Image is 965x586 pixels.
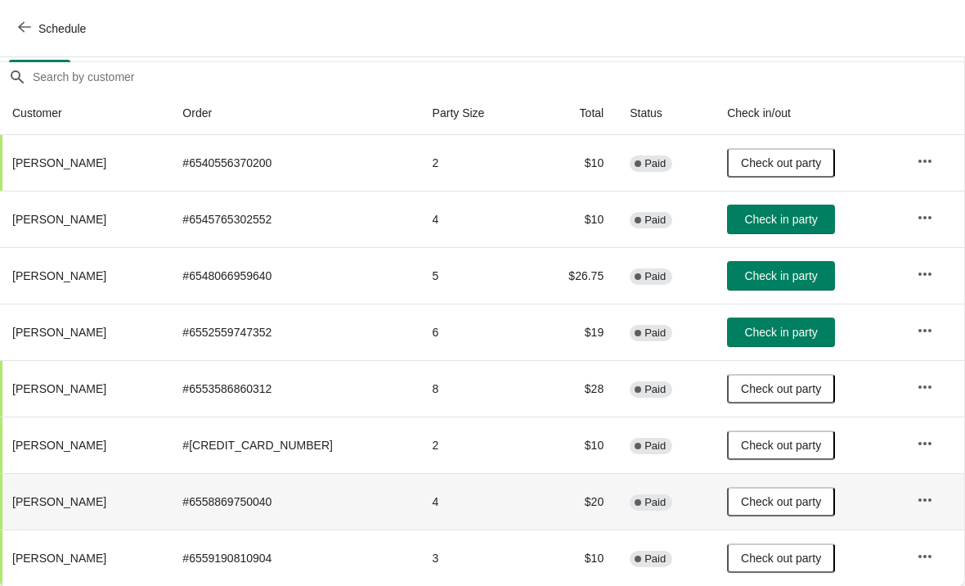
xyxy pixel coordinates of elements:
[744,326,817,339] span: Check in party
[12,382,106,395] span: [PERSON_NAME]
[727,148,835,178] button: Check out party
[727,430,835,460] button: Check out party
[727,318,835,347] button: Check in party
[420,360,531,417] td: 8
[12,213,106,226] span: [PERSON_NAME]
[32,62,964,92] input: Search by customer
[530,360,617,417] td: $28
[714,92,904,135] th: Check in/out
[727,487,835,516] button: Check out party
[420,247,531,304] td: 5
[530,530,617,586] td: $10
[644,157,666,170] span: Paid
[420,191,531,247] td: 4
[741,382,821,395] span: Check out party
[530,473,617,530] td: $20
[727,374,835,403] button: Check out party
[420,135,531,191] td: 2
[644,327,666,340] span: Paid
[169,530,419,586] td: # 6559190810904
[744,269,817,282] span: Check in party
[169,135,419,191] td: # 6540556370200
[12,156,106,169] span: [PERSON_NAME]
[530,92,617,135] th: Total
[644,383,666,396] span: Paid
[169,191,419,247] td: # 6545765302552
[727,205,835,234] button: Check in party
[12,495,106,508] span: [PERSON_NAME]
[741,552,821,565] span: Check out party
[169,417,419,473] td: # [CREDIT_CARD_NUMBER]
[169,247,419,304] td: # 6548066959640
[8,14,99,43] button: Schedule
[530,247,617,304] td: $26.75
[741,156,821,169] span: Check out party
[169,92,419,135] th: Order
[169,473,419,530] td: # 6558869750040
[644,214,666,227] span: Paid
[12,326,106,339] span: [PERSON_NAME]
[420,92,531,135] th: Party Size
[727,543,835,573] button: Check out party
[12,269,106,282] span: [PERSON_NAME]
[420,304,531,360] td: 6
[644,270,666,283] span: Paid
[420,473,531,530] td: 4
[38,22,86,35] span: Schedule
[617,92,714,135] th: Status
[12,439,106,452] span: [PERSON_NAME]
[530,191,617,247] td: $10
[741,495,821,508] span: Check out party
[420,530,531,586] td: 3
[420,417,531,473] td: 2
[744,213,817,226] span: Check in party
[169,360,419,417] td: # 6553586860312
[644,496,666,509] span: Paid
[530,417,617,473] td: $10
[530,135,617,191] td: $10
[169,304,419,360] td: # 6552559747352
[644,439,666,453] span: Paid
[12,552,106,565] span: [PERSON_NAME]
[741,439,821,452] span: Check out party
[530,304,617,360] td: $19
[644,552,666,566] span: Paid
[727,261,835,291] button: Check in party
